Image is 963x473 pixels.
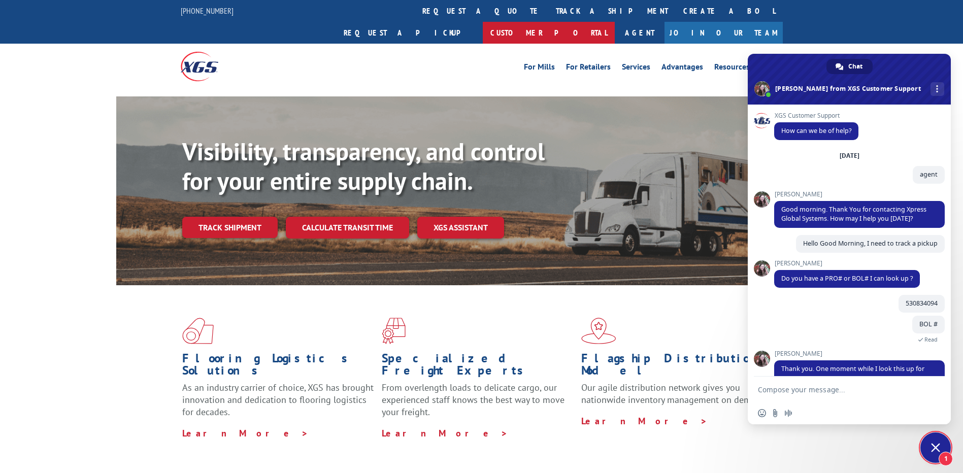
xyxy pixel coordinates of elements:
a: Customer Portal [483,22,615,44]
a: Track shipment [182,217,278,238]
span: How can we be of help? [781,126,851,135]
a: For Retailers [566,63,611,74]
a: Calculate transit time [286,217,409,239]
span: Read [924,336,938,343]
span: Good morning. Thank You for contacting Xpress Global Systems. How may I help you [DATE]? [781,205,926,223]
span: agent [920,170,938,179]
p: From overlength loads to delicate cargo, our experienced staff knows the best way to move your fr... [382,382,574,427]
span: XGS Customer Support [774,112,858,119]
div: [DATE] [840,153,859,159]
a: Learn More > [382,427,508,439]
span: [PERSON_NAME] [774,350,945,357]
img: xgs-icon-flagship-distribution-model-red [581,318,616,344]
span: Hello Good Morning, I need to track a pickup [803,239,938,248]
span: Chat [848,59,862,74]
span: Our agile distribution network gives you nationwide inventory management on demand. [581,382,768,406]
a: Join Our Team [665,22,783,44]
textarea: Compose your message... [758,385,918,394]
span: Thank you. One moment while I look this up for you. [781,364,924,382]
a: Resources [714,63,750,74]
div: Chat [826,59,873,74]
a: Agent [615,22,665,44]
b: Visibility, transparency, and control for your entire supply chain. [182,136,545,196]
span: 530834094 [906,299,938,308]
div: Close chat [920,432,951,463]
a: For Mills [524,63,555,74]
a: Services [622,63,650,74]
a: Advantages [661,63,703,74]
h1: Flagship Distribution Model [581,352,773,382]
span: BOL # [919,320,938,328]
span: Insert an emoji [758,409,766,417]
h1: Specialized Freight Experts [382,352,574,382]
a: XGS ASSISTANT [417,217,504,239]
span: Do you have a PRO# or BOL# I can look up ? [781,274,913,283]
div: More channels [931,82,944,96]
a: [PHONE_NUMBER] [181,6,234,16]
span: As an industry carrier of choice, XGS has brought innovation and dedication to flooring logistics... [182,382,374,418]
img: xgs-icon-focused-on-flooring-red [382,318,406,344]
a: Request a pickup [336,22,483,44]
img: xgs-icon-total-supply-chain-intelligence-red [182,318,214,344]
span: Send a file [771,409,779,417]
h1: Flooring Logistics Solutions [182,352,374,382]
span: 1 [939,452,953,466]
span: Audio message [784,409,792,417]
a: Learn More > [182,427,309,439]
span: [PERSON_NAME] [774,191,945,198]
span: [PERSON_NAME] [774,260,920,267]
a: Learn More > [581,415,708,427]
